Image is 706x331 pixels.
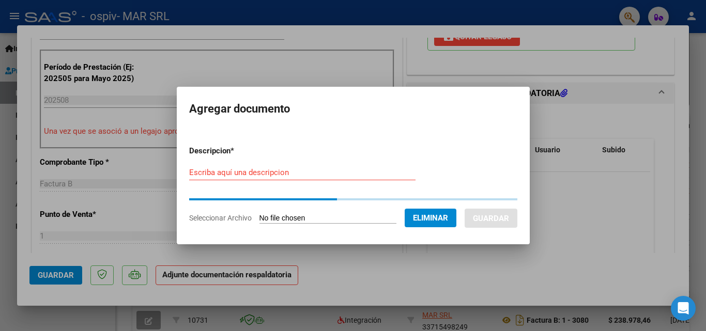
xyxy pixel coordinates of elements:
h2: Agregar documento [189,99,517,119]
span: Eliminar [413,213,448,223]
button: Eliminar [405,209,456,227]
button: Guardar [465,209,517,228]
span: Seleccionar Archivo [189,214,252,222]
p: Descripcion [189,145,288,157]
span: Guardar [473,214,509,223]
div: Open Intercom Messenger [671,296,696,321]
